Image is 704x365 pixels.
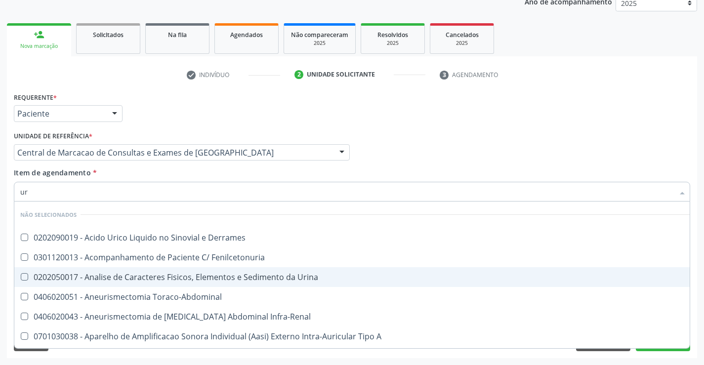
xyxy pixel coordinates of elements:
div: 2025 [291,40,348,47]
span: Paciente [17,109,102,119]
div: person_add [34,29,44,40]
div: Unidade solicitante [307,70,375,79]
div: Nova marcação [14,42,64,50]
span: Não compareceram [291,31,348,39]
span: Resolvidos [377,31,408,39]
span: Agendados [230,31,263,39]
span: Cancelados [446,31,479,39]
span: Central de Marcacao de Consultas e Exames de [GEOGRAPHIC_DATA] [17,148,330,158]
label: Requerente [14,90,57,105]
div: 2 [294,70,303,79]
div: 2025 [368,40,417,47]
label: Unidade de referência [14,129,92,144]
input: Buscar por procedimentos [20,182,674,202]
span: Solicitados [93,31,124,39]
span: Na fila [168,31,187,39]
span: Item de agendamento [14,168,91,177]
div: 2025 [437,40,487,47]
